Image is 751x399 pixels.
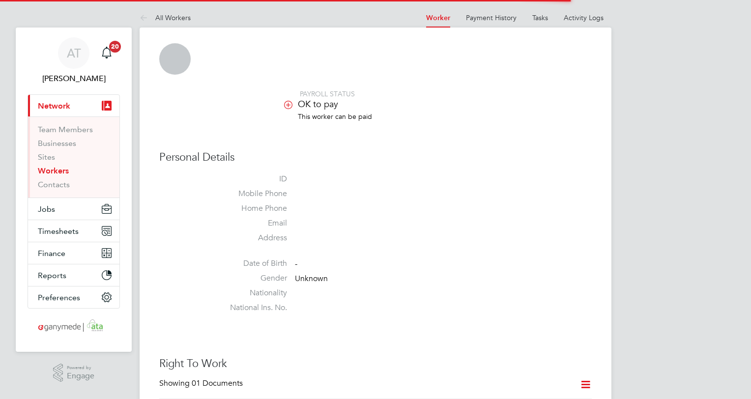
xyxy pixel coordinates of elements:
span: Network [38,101,70,111]
nav: Main navigation [16,28,132,352]
a: Worker [426,14,450,22]
span: Timesheets [38,227,79,236]
button: Finance [28,242,119,264]
span: Finance [38,249,65,258]
label: Gender [218,273,287,284]
div: Showing [159,378,245,389]
span: Preferences [38,293,80,302]
span: Unknown [295,274,328,284]
a: Workers [38,166,69,175]
label: ID [218,174,287,184]
label: Mobile Phone [218,189,287,199]
div: Network [28,116,119,198]
button: Reports [28,264,119,286]
label: Email [218,218,287,228]
button: Network [28,95,119,116]
a: Businesses [38,139,76,148]
a: 20 [97,37,116,69]
span: Angie Taylor [28,73,120,85]
label: Home Phone [218,203,287,214]
h3: Personal Details [159,150,592,165]
label: Date of Birth [218,258,287,269]
a: Team Members [38,125,93,134]
button: Preferences [28,286,119,308]
button: Jobs [28,198,119,220]
button: Timesheets [28,220,119,242]
a: Powered byEngage [53,364,95,382]
label: National Ins. No. [218,303,287,313]
span: Engage [67,372,94,380]
label: Nationality [218,288,287,298]
a: Contacts [38,180,70,189]
a: Tasks [532,13,548,22]
span: 20 [109,41,121,53]
img: ganymedesolutions-logo-retina.png [35,318,113,334]
span: Jobs [38,204,55,214]
a: Payment History [466,13,517,22]
a: Sites [38,152,55,162]
span: 01 Documents [192,378,243,388]
a: All Workers [140,13,191,22]
a: Go to home page [28,318,120,334]
a: Activity Logs [564,13,604,22]
span: AT [67,47,81,59]
span: Reports [38,271,66,280]
h3: Right To Work [159,357,592,371]
label: Address [218,233,287,243]
span: This worker can be paid [298,112,372,121]
span: Powered by [67,364,94,372]
span: PAYROLL STATUS [300,89,355,98]
a: AT[PERSON_NAME] [28,37,120,85]
span: - [295,259,297,269]
span: OK to pay [298,98,338,110]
